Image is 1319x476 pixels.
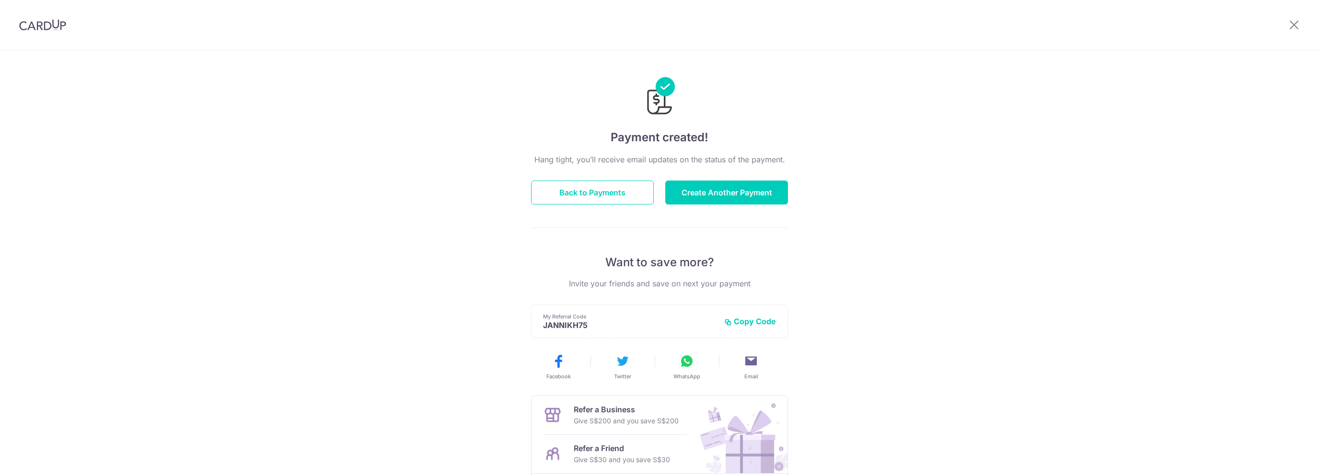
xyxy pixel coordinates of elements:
button: Twitter [594,353,651,380]
img: Payments [644,77,675,117]
span: Email [744,373,758,380]
p: JANNIKH75 [543,320,717,330]
button: Facebook [530,353,587,380]
p: Invite your friends and save on next your payment [531,278,788,289]
img: Refer [691,396,787,473]
button: Create Another Payment [665,181,788,204]
button: WhatsApp [659,353,715,380]
img: CardUp [19,19,66,31]
p: Hang tight, you’ll receive email updates on the status of the payment. [531,154,788,165]
p: Give S$200 and you save S$200 [574,415,679,427]
p: Refer a Business [574,404,679,415]
p: Want to save more? [531,255,788,270]
button: Email [723,353,779,380]
button: Back to Payments [531,181,654,204]
p: Give S$30 and you save S$30 [574,454,670,465]
p: Refer a Friend [574,442,670,454]
span: Twitter [614,373,631,380]
h4: Payment created! [531,129,788,146]
p: My Referral Code [543,313,717,320]
span: Facebook [546,373,571,380]
span: WhatsApp [673,373,700,380]
button: Copy Code [724,317,776,326]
